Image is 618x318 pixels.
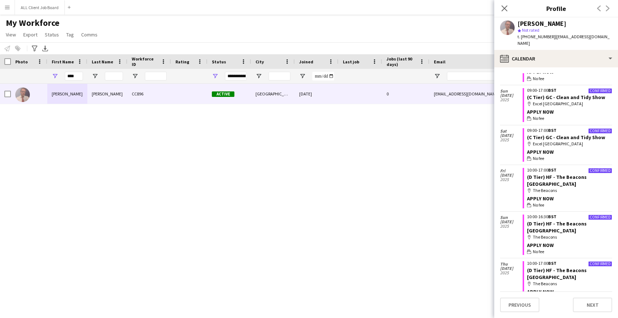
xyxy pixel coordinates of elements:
[548,167,556,173] span: BST
[251,84,295,104] div: [GEOGRAPHIC_DATA][PERSON_NAME]
[500,93,523,98] span: [DATE]
[81,31,98,38] span: Comms
[6,31,16,38] span: View
[299,59,313,64] span: Joined
[269,72,290,81] input: City Filter Input
[500,138,523,142] span: 2025
[527,141,612,147] div: Excel [GEOGRAPHIC_DATA]
[92,73,98,79] button: Open Filter Menu
[500,224,523,228] span: 2025
[212,59,226,64] span: Status
[23,31,37,38] span: Export
[527,215,612,219] div: 10:00-16:30
[527,242,612,248] div: APPLY NOW
[527,187,612,194] div: The Beacons
[500,262,523,266] span: Thu
[52,59,74,64] span: First Name
[494,50,618,67] div: Calendar
[548,87,556,93] span: BST
[500,177,523,182] span: 2025
[527,94,605,101] a: (C Tier) GC - Clean and Tidy Show
[533,75,544,82] span: No fee
[522,27,539,33] span: Not rated
[3,30,19,39] a: View
[500,129,523,133] span: Sat
[15,0,65,15] button: ALL Client Job Board
[434,73,440,79] button: Open Filter Menu
[518,20,566,27] div: [PERSON_NAME]
[66,31,74,38] span: Tag
[429,84,575,104] div: [EMAIL_ADDRESS][DOMAIN_NAME]
[527,220,587,233] a: (D Tier) HF - The Beacons [GEOGRAPHIC_DATA]
[527,109,612,115] div: APPLY NOW
[533,155,544,162] span: No fee
[105,72,123,81] input: Last Name Filter Input
[527,195,612,202] div: APPLY NOW
[500,220,523,224] span: [DATE]
[500,133,523,138] span: [DATE]
[65,72,83,81] input: First Name Filter Input
[588,215,612,220] div: Confirmed
[518,34,555,39] span: t. [PHONE_NUMBER]
[527,128,612,133] div: 09:00-17:00
[548,260,556,266] span: BST
[295,84,338,104] div: [DATE]
[500,271,523,275] span: 2025
[548,214,556,219] span: BST
[299,73,306,79] button: Open Filter Menu
[527,134,605,141] a: (C Tier) GC - Clean and Tidy Show
[15,59,28,64] span: Photo
[87,84,127,104] div: [PERSON_NAME]
[387,56,416,67] span: Jobs (last 90 days)
[588,128,612,134] div: Confirmed
[500,215,523,220] span: Sun
[527,261,612,266] div: 10:00-17:00
[127,84,171,104] div: CC896
[527,149,612,155] div: APPLY NOW
[527,267,587,280] a: (D Tier) HF - The Beacons [GEOGRAPHIC_DATA]
[312,72,334,81] input: Joined Filter Input
[500,89,523,93] span: Sun
[527,168,612,172] div: 10:00-17:00
[527,174,587,187] a: (D Tier) HF - The Beacons [GEOGRAPHIC_DATA]
[518,34,610,46] span: | [EMAIL_ADDRESS][DOMAIN_NAME]
[500,266,523,271] span: [DATE]
[52,73,58,79] button: Open Filter Menu
[588,168,612,173] div: Confirmed
[6,17,59,28] span: My Workforce
[255,73,262,79] button: Open Filter Menu
[382,84,429,104] div: 0
[533,115,544,122] span: No fee
[527,101,612,107] div: Excel [GEOGRAPHIC_DATA]
[548,127,556,133] span: BST
[588,261,612,267] div: Confirmed
[447,72,571,81] input: Email Filter Input
[42,30,62,39] a: Status
[92,59,113,64] span: Last Name
[527,280,612,287] div: The Beacons
[494,4,618,13] h3: Profile
[45,31,59,38] span: Status
[41,44,49,53] app-action-btn: Export XLSX
[500,169,523,173] span: Fri
[175,59,189,64] span: Rating
[63,30,77,39] a: Tag
[500,173,523,177] span: [DATE]
[500,98,523,102] span: 2025
[588,88,612,94] div: Confirmed
[343,59,359,64] span: Last job
[47,84,87,104] div: [PERSON_NAME]
[212,91,234,97] span: Active
[500,298,539,312] button: Previous
[132,56,158,67] span: Workforce ID
[15,87,30,102] img: Glen Chapman
[145,72,167,81] input: Workforce ID Filter Input
[573,298,612,312] button: Next
[533,202,544,208] span: No fee
[132,73,138,79] button: Open Filter Menu
[30,44,39,53] app-action-btn: Advanced filters
[434,59,445,64] span: Email
[527,234,612,240] div: The Beacons
[527,288,612,295] div: APPLY NOW
[78,30,100,39] a: Comms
